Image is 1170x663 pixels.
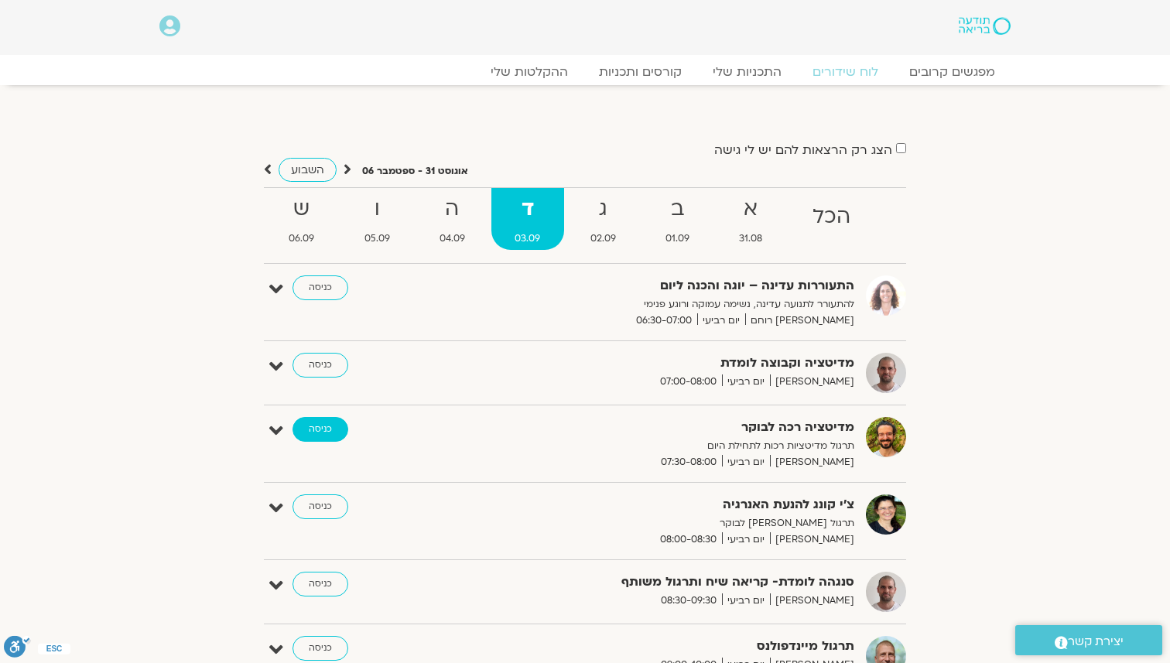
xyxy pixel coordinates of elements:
span: 06.09 [265,231,337,247]
span: יצירת קשר [1068,631,1124,652]
nav: Menu [159,64,1011,80]
a: ג02.09 [567,188,639,250]
a: השבוע [279,158,337,182]
a: קורסים ותכניות [583,64,697,80]
span: [PERSON_NAME] [770,454,854,470]
a: ב01.09 [642,188,713,250]
a: התכניות שלי [697,64,797,80]
label: הצג רק הרצאות להם יש לי גישה [714,143,892,157]
strong: צ'י קונג להנעת האנרגיה [475,494,854,515]
span: יום רביעי [697,313,745,329]
p: תרגול מדיטציות רכות לתחילת היום [475,438,854,454]
strong: ד [491,192,563,227]
span: [PERSON_NAME] [770,531,854,548]
a: כניסה [292,353,348,378]
span: 02.09 [567,231,639,247]
span: יום רביעי [722,454,770,470]
a: כניסה [292,572,348,596]
a: יצירת קשר [1015,625,1162,655]
a: כניסה [292,494,348,519]
strong: מדיטציה וקבוצה לומדת [475,353,854,374]
a: הכל [789,188,874,250]
a: כניסה [292,417,348,442]
span: [PERSON_NAME] רוחם [745,313,854,329]
a: א31.08 [716,188,785,250]
span: יום רביעי [722,374,770,390]
a: כניסה [292,275,348,300]
a: לוח שידורים [797,64,894,80]
strong: סנגהה לומדת- קריאה שיח ותרגול משותף [475,572,854,593]
strong: ה [416,192,488,227]
span: 07:00-08:00 [655,374,722,390]
span: [PERSON_NAME] [770,593,854,609]
span: יום רביעי [722,531,770,548]
strong: מדיטציה רכה לבוקר [475,417,854,438]
strong: ג [567,192,639,227]
strong: הכל [789,200,874,234]
p: להתעורר לתנועה עדינה, נשימה עמוקה ורוגע פנימי [475,296,854,313]
span: 06:30-07:00 [631,313,697,329]
span: יום רביעי [722,593,770,609]
a: ש06.09 [265,188,337,250]
a: ו05.09 [340,188,412,250]
strong: התעוררות עדינה – יוגה והכנה ליום [475,275,854,296]
span: 01.09 [642,231,713,247]
strong: ו [340,192,412,227]
span: 04.09 [416,231,488,247]
span: 03.09 [491,231,563,247]
a: מפגשים קרובים [894,64,1011,80]
span: [PERSON_NAME] [770,374,854,390]
a: כניסה [292,636,348,661]
strong: א [716,192,785,227]
span: 08:00-08:30 [655,531,722,548]
p: אוגוסט 31 - ספטמבר 06 [362,163,468,179]
span: 31.08 [716,231,785,247]
strong: ב [642,192,713,227]
span: 07:30-08:00 [655,454,722,470]
strong: ש [265,192,337,227]
a: ד03.09 [491,188,563,250]
span: השבוע [291,162,324,177]
strong: תרגול מיינדפולנס [475,636,854,657]
span: 08:30-09:30 [655,593,722,609]
span: 05.09 [340,231,412,247]
p: תרגול [PERSON_NAME] לבוקר [475,515,854,531]
a: ה04.09 [416,188,488,250]
a: ההקלטות שלי [475,64,583,80]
